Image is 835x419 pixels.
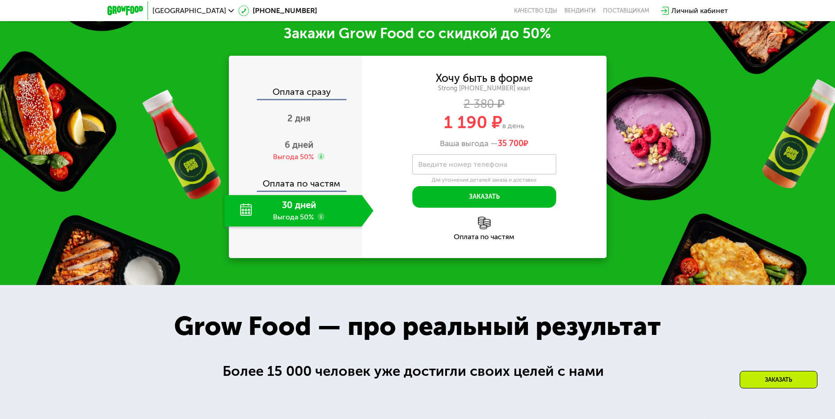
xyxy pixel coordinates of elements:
label: Введите номер телефона [418,162,507,167]
div: поставщикам [603,7,649,14]
div: Выгода 50% [273,152,314,162]
img: l6xcnZfty9opOoJh.png [478,217,491,229]
span: [GEOGRAPHIC_DATA] [152,7,226,14]
span: 6 дней [285,139,313,150]
div: Более 15 000 человек уже достигли своих целей с нами [223,361,612,382]
div: Оплата сразу [230,87,362,99]
div: Grow Food — про реальный результат [155,307,681,346]
div: Заказать [740,371,817,388]
div: Оплата по частям [362,233,607,241]
span: 1 190 ₽ [444,112,502,133]
div: 2 380 ₽ [362,99,607,109]
button: Заказать [412,186,556,208]
div: Strong [PHONE_NUMBER] ккал [362,85,607,93]
a: Качество еды [514,7,557,14]
span: 2 дня [287,113,311,124]
div: Хочу быть в форме [436,73,533,83]
span: в день [502,121,524,130]
a: Вендинги [564,7,596,14]
span: 35 700 [498,138,523,148]
a: [PHONE_NUMBER] [238,5,317,16]
div: Оплата по частям [230,170,362,191]
div: Для уточнения деталей заказа и доставки [412,177,556,184]
div: Личный кабинет [671,5,728,16]
span: ₽ [498,139,528,149]
div: Ваша выгода — [362,139,607,149]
